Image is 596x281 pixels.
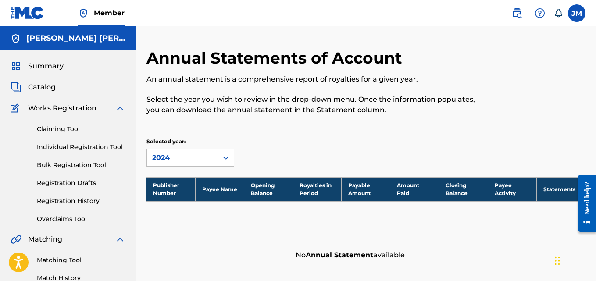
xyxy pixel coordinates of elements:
[11,82,56,92] a: CatalogCatalog
[508,4,526,22] a: Public Search
[390,177,439,201] th: Amount Paid
[488,177,536,201] th: Payee Activity
[531,4,549,22] div: Help
[439,177,488,201] th: Closing Balance
[512,8,522,18] img: search
[244,177,293,201] th: Opening Balance
[552,239,596,281] iframe: Chat Widget
[306,251,373,259] strong: Annual Statement
[536,177,585,201] th: Statements
[11,103,22,114] img: Works Registration
[11,234,21,245] img: Matching
[146,94,485,115] p: Select the year you wish to review in the drop-down menu. Once the information populates, you can...
[291,245,585,265] div: No available
[146,177,195,201] th: Publisher Number
[28,61,64,71] span: Summary
[37,214,125,224] a: Overclaims Tool
[571,168,596,238] iframe: Resource Center
[342,177,390,201] th: Payable Amount
[11,61,64,71] a: SummarySummary
[37,196,125,206] a: Registration History
[152,153,213,163] div: 2024
[37,142,125,152] a: Individual Registration Tool
[28,234,62,245] span: Matching
[37,160,125,170] a: Bulk Registration Tool
[37,256,125,265] a: Matching Tool
[11,82,21,92] img: Catalog
[146,74,485,85] p: An annual statement is a comprehensive report of royalties for a given year.
[37,124,125,134] a: Claiming Tool
[11,7,44,19] img: MLC Logo
[146,138,234,146] p: Selected year:
[535,8,545,18] img: help
[11,33,21,44] img: Accounts
[293,177,341,201] th: Royalties in Period
[195,177,244,201] th: Payee Name
[37,178,125,188] a: Registration Drafts
[146,48,407,68] h2: Annual Statements of Account
[11,61,21,71] img: Summary
[115,234,125,245] img: expand
[94,8,125,18] span: Member
[568,4,585,22] div: User Menu
[28,103,96,114] span: Works Registration
[28,82,56,92] span: Catalog
[555,248,560,274] div: Drag
[554,9,563,18] div: Notifications
[115,103,125,114] img: expand
[78,8,89,18] img: Top Rightsholder
[26,33,125,43] h5: Jon Josef P. Miller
